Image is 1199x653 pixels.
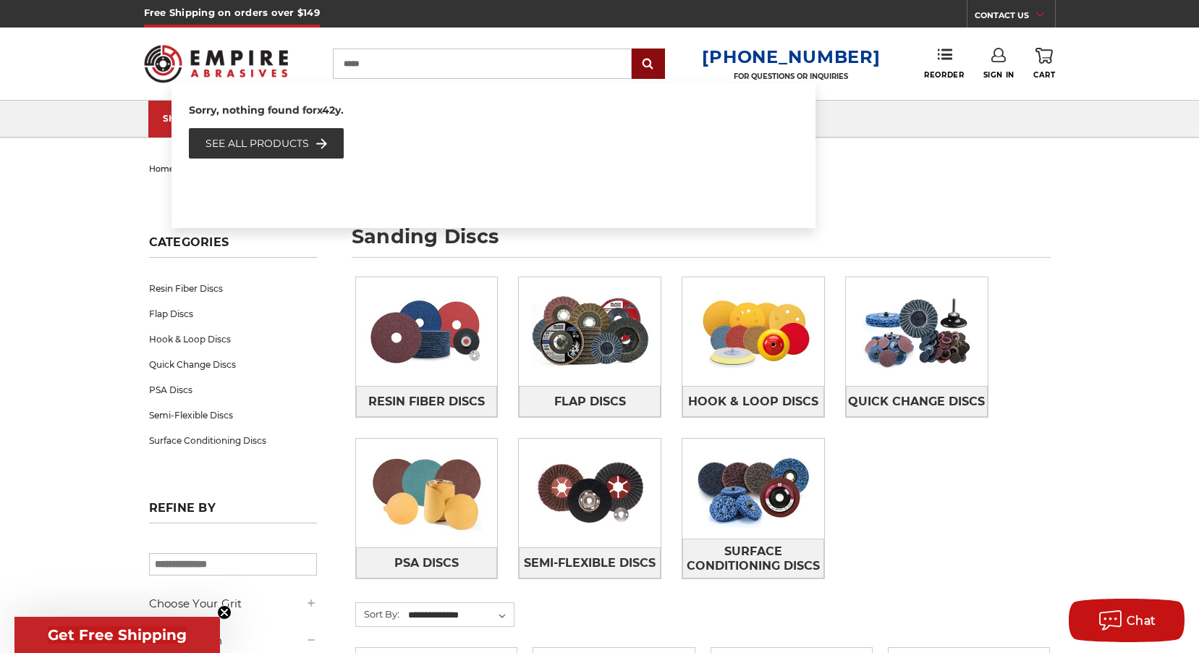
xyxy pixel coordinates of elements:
a: Quick Change Discs [846,386,988,417]
a: PSA Discs [356,547,498,578]
span: Semi-Flexible Discs [524,551,656,576]
div: Sorry, nothing found for . [189,103,798,128]
h5: Choose Your Grit [149,595,317,612]
p: FOR QUESTIONS OR INQUIRIES [702,72,880,81]
input: Submit [634,50,663,79]
a: Hook & Loop Discs [682,386,824,417]
a: Cart [1033,48,1055,80]
a: Semi-Flexible Discs [519,547,661,578]
a: home [149,164,174,174]
span: Resin Fiber Discs [368,389,485,414]
a: Semi-Flexible Discs [149,403,317,428]
h5: Tool Used On [149,632,317,649]
select: Sort By: [406,604,514,626]
img: Hook & Loop Discs [682,282,824,382]
a: CONTACT US [975,7,1055,28]
a: Hook & Loop Discs [149,326,317,352]
h5: Categories [149,235,317,258]
span: Get Free Shipping [48,626,187,644]
img: Surface Conditioning Discs [682,439,824,539]
img: Resin Fiber Discs [356,282,498,382]
b: x42y [317,104,341,117]
span: Reorder [924,70,964,80]
h1: sanding discs [352,227,1051,258]
span: PSA Discs [394,551,459,576]
a: Resin Fiber Discs [149,276,317,301]
a: PSA Discs [149,377,317,403]
span: Cart [1033,70,1055,80]
a: [PHONE_NUMBER] [702,46,880,67]
span: Chat [1127,614,1156,628]
a: Flap Discs [149,301,317,326]
a: Surface Conditioning Discs [682,539,824,578]
span: Quick Change Discs [848,389,985,414]
a: Resin Fiber Discs [356,386,498,417]
a: Quick Change Discs [149,352,317,377]
div: Get Free ShippingClose teaser [14,617,220,653]
a: Flap Discs [519,386,661,417]
button: Chat [1069,599,1185,642]
a: Reorder [924,48,964,79]
span: Sign In [983,70,1014,80]
span: Surface Conditioning Discs [683,539,823,578]
h5: Refine by [149,501,317,523]
img: Quick Change Discs [846,282,988,382]
div: SHOP CATEGORIES [163,113,279,124]
img: PSA Discs [356,443,498,543]
button: Close teaser [217,605,232,620]
img: Flap Discs [519,282,661,382]
span: Hook & Loop Discs [688,389,818,414]
a: Surface Conditioning Discs [149,428,317,453]
span: Flap Discs [554,389,626,414]
div: Instant Search Results [171,83,815,228]
label: Sort By: [356,603,399,625]
img: Semi-Flexible Discs [519,443,661,543]
img: Empire Abrasives [144,35,289,92]
a: See all products [206,135,327,151]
